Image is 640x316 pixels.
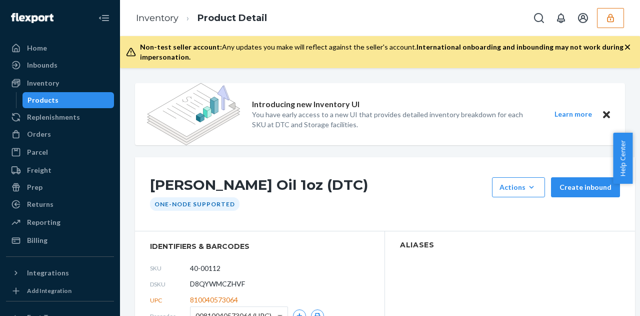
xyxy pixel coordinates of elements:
[27,235,47,245] div: Billing
[27,43,47,53] div: Home
[150,264,190,272] span: SKU
[400,241,620,249] h2: Aliases
[190,295,238,305] span: 810040573064
[27,182,42,192] div: Prep
[11,13,53,23] img: Flexport logo
[27,217,60,227] div: Reporting
[150,241,369,251] span: identifiers & barcodes
[573,8,593,28] button: Open account menu
[6,232,114,248] a: Billing
[6,57,114,73] a: Inbounds
[140,42,624,62] div: Any updates you make will reflect against the seller's account.
[190,279,245,289] span: D8QYWMCZHVF
[576,286,630,311] iframe: Opens a widget where you can chat to one of our agents
[27,112,80,122] div: Replenishments
[6,40,114,56] a: Home
[27,60,57,70] div: Inbounds
[6,75,114,91] a: Inventory
[499,182,537,192] div: Actions
[150,177,487,197] h1: [PERSON_NAME] Oil 1oz (DTC)
[6,285,114,297] a: Add Integration
[529,8,549,28] button: Open Search Box
[27,95,58,105] div: Products
[6,109,114,125] a: Replenishments
[147,83,240,145] img: new-reports-banner-icon.82668bd98b6a51aee86340f2a7b77ae3.png
[600,108,613,121] button: Close
[548,108,598,121] button: Learn more
[27,165,51,175] div: Freight
[551,8,571,28] button: Open notifications
[6,126,114,142] a: Orders
[150,296,190,304] span: UPC
[150,280,190,288] span: DSKU
[6,214,114,230] a: Reporting
[94,8,114,28] button: Close Navigation
[27,268,69,278] div: Integrations
[252,99,359,110] p: Introducing new Inventory UI
[551,177,620,197] button: Create inbound
[492,177,545,197] button: Actions
[197,13,267,24] a: Product Detail
[27,147,48,157] div: Parcel
[6,162,114,178] a: Freight
[27,129,51,139] div: Orders
[136,13,178,24] a: Inventory
[6,179,114,195] a: Prep
[27,199,53,209] div: Returns
[6,144,114,160] a: Parcel
[6,196,114,212] a: Returns
[22,92,114,108] a: Products
[27,78,59,88] div: Inventory
[613,133,632,184] button: Help Center
[252,110,536,130] p: You have early access to a new UI that provides detailed inventory breakdown for each SKU at DTC ...
[128,4,275,33] ol: breadcrumbs
[140,43,222,51] span: Non-test seller account:
[6,265,114,281] button: Integrations
[27,286,71,295] div: Add Integration
[150,197,239,211] div: One-Node Supported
